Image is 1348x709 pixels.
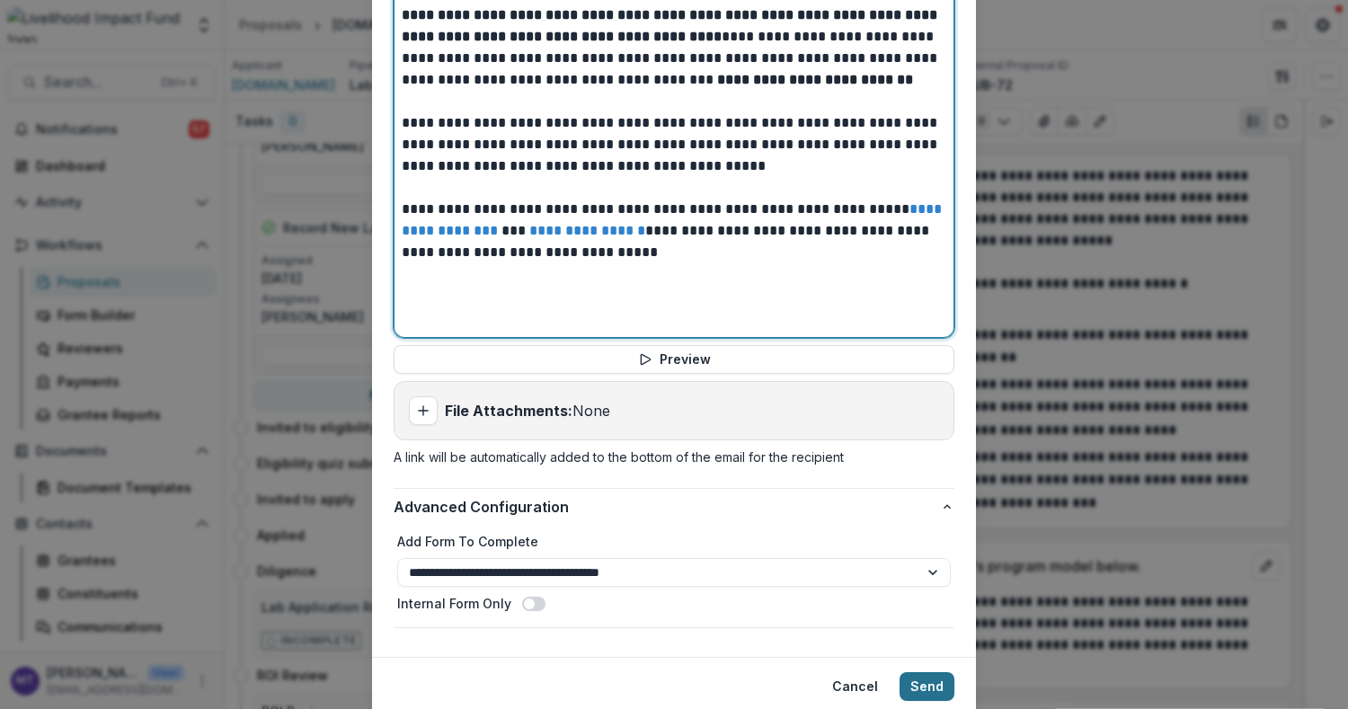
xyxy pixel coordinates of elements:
[409,396,438,425] button: Add attachment
[397,594,511,613] label: Internal Form Only
[445,400,610,421] p: None
[394,525,954,627] div: Advanced Configuration
[394,496,940,518] span: Advanced Configuration
[394,345,954,374] button: Preview
[394,489,954,525] button: Advanced Configuration
[397,532,951,551] label: Add Form To Complete
[394,448,954,466] p: A link will be automatically added to the bottom of the email for the recipient
[445,402,572,420] strong: File Attachments:
[821,672,889,701] button: Cancel
[900,672,954,701] button: Send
